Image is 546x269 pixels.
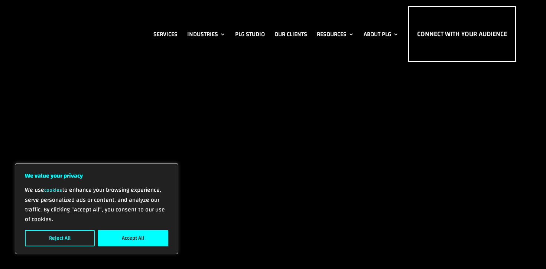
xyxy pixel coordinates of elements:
iframe: Chat Widget [509,233,546,269]
a: PLG Studio [235,6,265,62]
p: We value your privacy [25,171,168,181]
a: Connect with Your Audience [408,6,516,62]
a: Industries [187,6,225,62]
div: We value your privacy [15,163,178,254]
button: Accept All [98,230,168,246]
a: Resources [317,6,354,62]
a: About PLG [364,6,399,62]
button: Reject All [25,230,95,246]
a: Services [153,6,178,62]
a: cookies [44,185,62,195]
p: We use to enhance your browsing experience, serve personalized ads or content, and analyze our tr... [25,185,168,224]
a: Our Clients [274,6,307,62]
